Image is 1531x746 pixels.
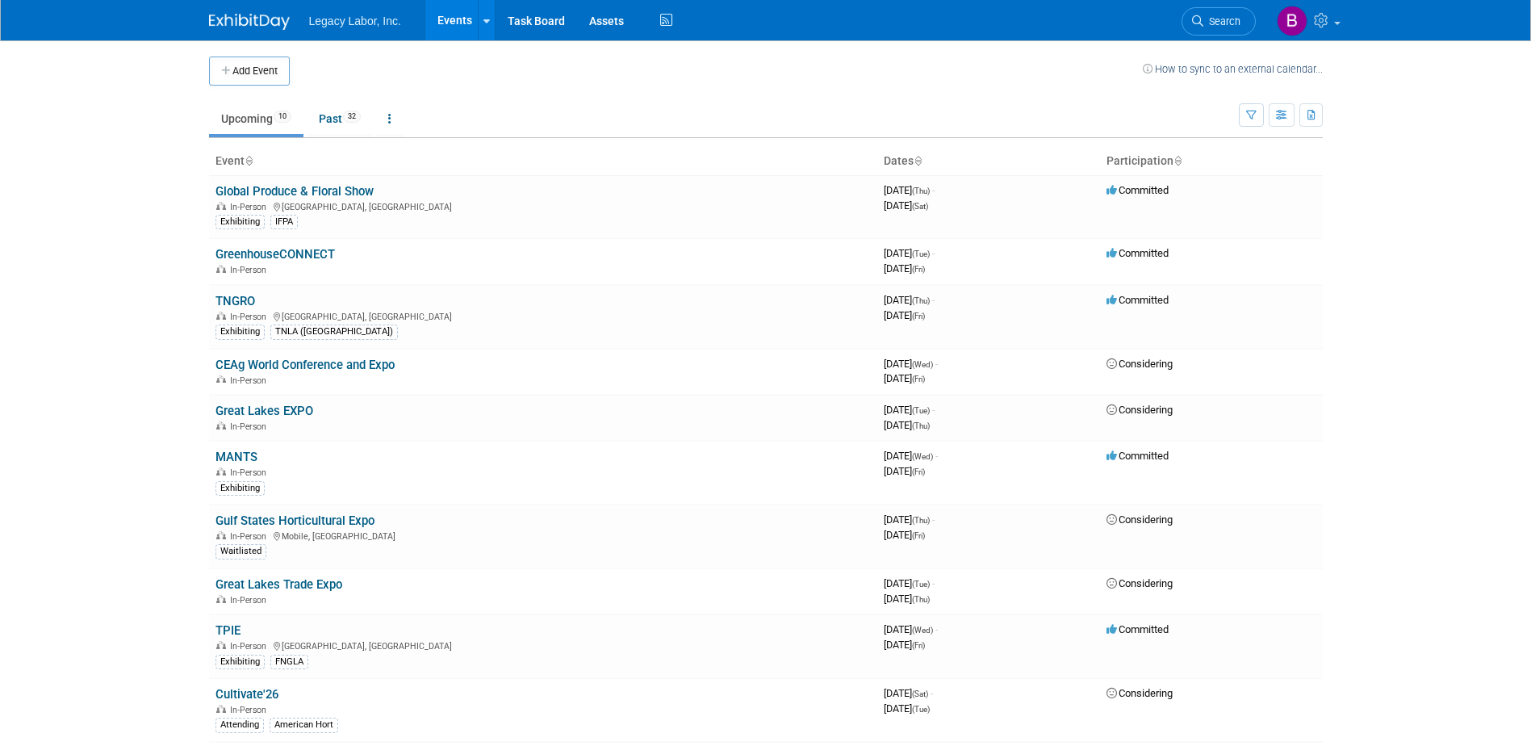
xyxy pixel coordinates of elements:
[912,265,925,274] span: (Fri)
[215,577,342,592] a: Great Lakes Trade Expo
[884,199,928,212] span: [DATE]
[1106,184,1169,196] span: Committed
[884,593,930,605] span: [DATE]
[216,705,226,713] img: In-Person Event
[216,595,226,603] img: In-Person Event
[216,202,226,210] img: In-Person Event
[1106,623,1169,635] span: Committed
[215,544,266,559] div: Waitlisted
[884,687,933,699] span: [DATE]
[216,531,226,539] img: In-Person Event
[209,103,303,134] a: Upcoming10
[230,595,271,606] span: In-Person
[912,186,930,195] span: (Thu)
[884,358,938,370] span: [DATE]
[1106,513,1173,526] span: Considering
[884,702,930,715] span: [DATE]
[343,111,361,123] span: 32
[912,641,925,650] span: (Fri)
[215,184,374,199] a: Global Produce & Floral Show
[215,529,871,542] div: Mobile, [GEOGRAPHIC_DATA]
[884,419,930,431] span: [DATE]
[230,421,271,432] span: In-Person
[1106,450,1169,462] span: Committed
[912,249,930,258] span: (Tue)
[209,148,877,175] th: Event
[230,641,271,652] span: In-Person
[216,265,226,273] img: In-Person Event
[912,705,930,714] span: (Tue)
[270,325,398,339] div: TNLA ([GEOGRAPHIC_DATA])
[884,262,925,275] span: [DATE]
[912,296,930,305] span: (Thu)
[884,404,935,416] span: [DATE]
[215,404,313,418] a: Great Lakes EXPO
[884,372,925,384] span: [DATE]
[216,641,226,649] img: In-Person Event
[912,360,933,369] span: (Wed)
[912,689,928,698] span: (Sat)
[1143,63,1323,75] a: How to sync to an external calendar...
[215,513,374,528] a: Gulf States Horticultural Expo
[912,467,925,476] span: (Fri)
[912,580,930,589] span: (Tue)
[1203,15,1240,27] span: Search
[912,531,925,540] span: (Fri)
[215,481,265,496] div: Exhibiting
[215,199,871,212] div: [GEOGRAPHIC_DATA], [GEOGRAPHIC_DATA]
[230,467,271,478] span: In-Person
[884,577,935,589] span: [DATE]
[1277,6,1307,36] img: Bill Stone
[215,294,255,308] a: TNGRO
[932,513,935,526] span: -
[912,312,925,321] span: (Fri)
[884,309,925,321] span: [DATE]
[912,516,930,525] span: (Thu)
[270,718,338,732] div: American Hort
[215,623,241,638] a: TPIE
[935,358,938,370] span: -
[932,247,935,259] span: -
[912,202,928,211] span: (Sat)
[1106,687,1173,699] span: Considering
[1173,154,1182,167] a: Sort by Participation Type
[884,450,938,462] span: [DATE]
[912,406,930,415] span: (Tue)
[230,531,271,542] span: In-Person
[932,184,935,196] span: -
[912,452,933,461] span: (Wed)
[230,705,271,715] span: In-Person
[215,450,257,464] a: MANTS
[216,467,226,476] img: In-Person Event
[270,655,308,669] div: FNGLA
[912,595,930,604] span: (Thu)
[932,577,935,589] span: -
[1106,358,1173,370] span: Considering
[912,375,925,383] span: (Fri)
[245,154,253,167] a: Sort by Event Name
[209,14,290,30] img: ExhibitDay
[215,325,265,339] div: Exhibiting
[931,687,933,699] span: -
[1106,294,1169,306] span: Committed
[935,623,938,635] span: -
[1182,7,1256,36] a: Search
[209,57,290,86] button: Add Event
[309,15,401,27] span: Legacy Labor, Inc.
[935,450,938,462] span: -
[1100,148,1323,175] th: Participation
[932,294,935,306] span: -
[230,265,271,275] span: In-Person
[230,312,271,322] span: In-Person
[884,294,935,306] span: [DATE]
[912,421,930,430] span: (Thu)
[215,247,335,262] a: GreenhouseCONNECT
[274,111,291,123] span: 10
[884,184,935,196] span: [DATE]
[912,626,933,635] span: (Wed)
[215,358,395,372] a: CEAg World Conference and Expo
[215,309,871,322] div: [GEOGRAPHIC_DATA], [GEOGRAPHIC_DATA]
[215,655,265,669] div: Exhibiting
[1106,247,1169,259] span: Committed
[884,465,925,477] span: [DATE]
